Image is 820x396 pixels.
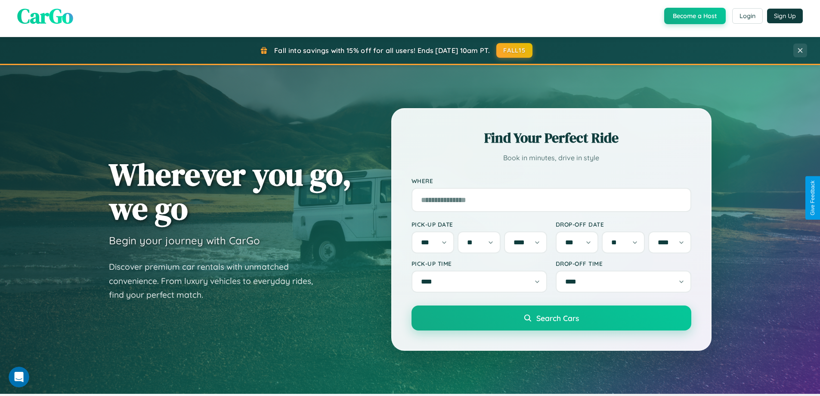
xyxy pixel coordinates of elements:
button: FALL15 [496,43,532,58]
label: Pick-up Time [412,260,547,267]
button: Become a Host [664,8,726,24]
h3: Begin your journey with CarGo [109,234,260,247]
label: Where [412,177,691,184]
button: Login [732,8,763,24]
p: Book in minutes, drive in style [412,152,691,164]
h2: Find Your Perfect Ride [412,128,691,147]
button: Search Cars [412,306,691,331]
label: Drop-off Time [556,260,691,267]
span: Fall into savings with 15% off for all users! Ends [DATE] 10am PT. [274,46,490,55]
span: CarGo [17,2,73,30]
p: Discover premium car rentals with unmatched convenience. From luxury vehicles to everyday rides, ... [109,260,324,302]
div: Give Feedback [810,181,816,215]
label: Drop-off Date [556,221,691,228]
iframe: Intercom live chat [9,367,29,387]
button: Sign Up [767,9,803,23]
h1: Wherever you go, we go [109,157,352,225]
label: Pick-up Date [412,221,547,228]
span: Search Cars [536,313,579,323]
